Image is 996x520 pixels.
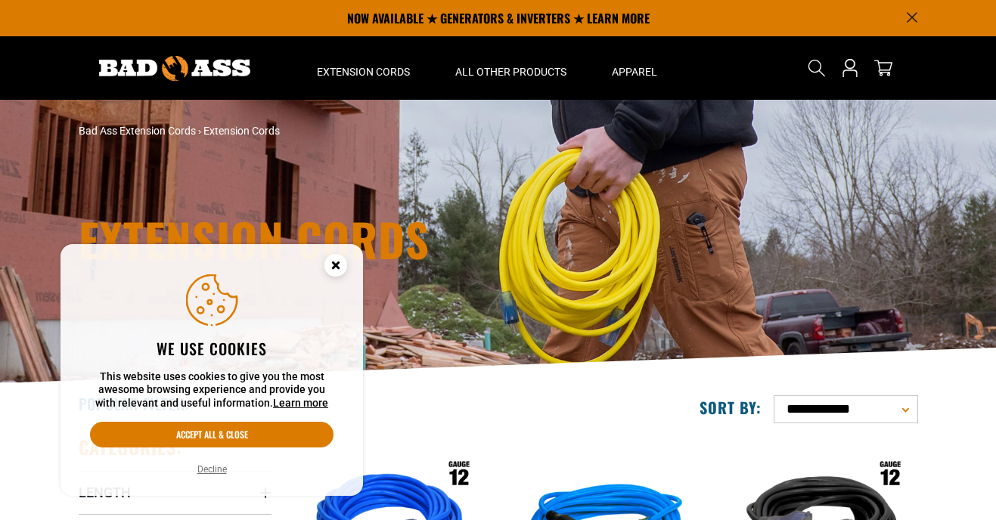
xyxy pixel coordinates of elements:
span: Extension Cords [203,125,280,137]
p: This website uses cookies to give you the most awesome browsing experience and provide you with r... [90,370,334,410]
a: Bad Ass Extension Cords [79,125,196,137]
span: › [198,125,201,137]
img: Bad Ass Extension Cords [99,56,250,81]
summary: Apparel [589,36,680,100]
summary: Extension Cords [294,36,433,100]
span: All Other Products [455,65,566,79]
summary: Search [805,56,829,80]
h1: Extension Cords [79,216,631,262]
button: Decline [193,462,231,477]
h2: We use cookies [90,339,334,358]
summary: All Other Products [433,36,589,100]
aside: Cookie Consent [61,244,363,497]
nav: breadcrumbs [79,123,631,139]
a: Learn more [273,397,328,409]
label: Sort by: [700,398,762,417]
button: Accept all & close [90,422,334,447]
span: Apparel [612,65,657,79]
span: Extension Cords [317,65,410,79]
